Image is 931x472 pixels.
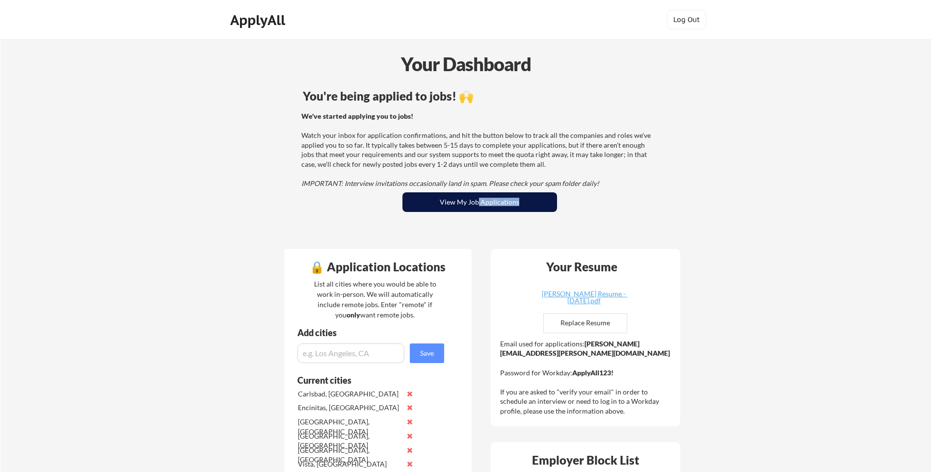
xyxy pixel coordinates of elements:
div: Your Resume [533,261,631,273]
div: Watch your inbox for application confirmations, and hit the button below to track all the compani... [301,111,655,188]
div: Email used for applications: Password for Workday: If you are asked to "verify your email" in ord... [500,339,673,416]
div: [PERSON_NAME] Resume - [DATE].pdf [526,290,642,304]
div: Your Dashboard [1,50,931,78]
strong: only [346,311,360,319]
input: e.g. Los Angeles, CA [297,343,404,363]
div: [GEOGRAPHIC_DATA], [GEOGRAPHIC_DATA] [298,431,401,450]
div: Encinitas, [GEOGRAPHIC_DATA] [298,403,401,413]
div: 🔒 Application Locations [287,261,469,273]
div: [GEOGRAPHIC_DATA], [GEOGRAPHIC_DATA] [298,417,401,436]
a: [PERSON_NAME] Resume - [DATE].pdf [526,290,642,306]
em: IMPORTANT: Interview invitations occasionally land in spam. Please check your spam folder daily! [301,179,599,187]
div: ApplyAll [230,12,288,28]
div: List all cities where you would be able to work in-person. We will automatically include remote j... [308,279,443,320]
div: Current cities [297,376,433,385]
div: Vista, [GEOGRAPHIC_DATA] [298,459,401,469]
div: [GEOGRAPHIC_DATA], [GEOGRAPHIC_DATA] [298,446,401,465]
div: Carlsbad, [GEOGRAPHIC_DATA] [298,389,401,399]
button: Save [410,343,444,363]
div: Employer Block List [495,454,677,466]
div: You're being applied to jobs! 🙌 [303,90,657,102]
button: Log Out [667,10,706,29]
button: View My Job Applications [402,192,557,212]
strong: ApplyAll123! [572,368,613,377]
strong: [PERSON_NAME][EMAIL_ADDRESS][PERSON_NAME][DOMAIN_NAME] [500,340,670,358]
div: Add cities [297,328,447,337]
strong: We've started applying you to jobs! [301,112,413,120]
